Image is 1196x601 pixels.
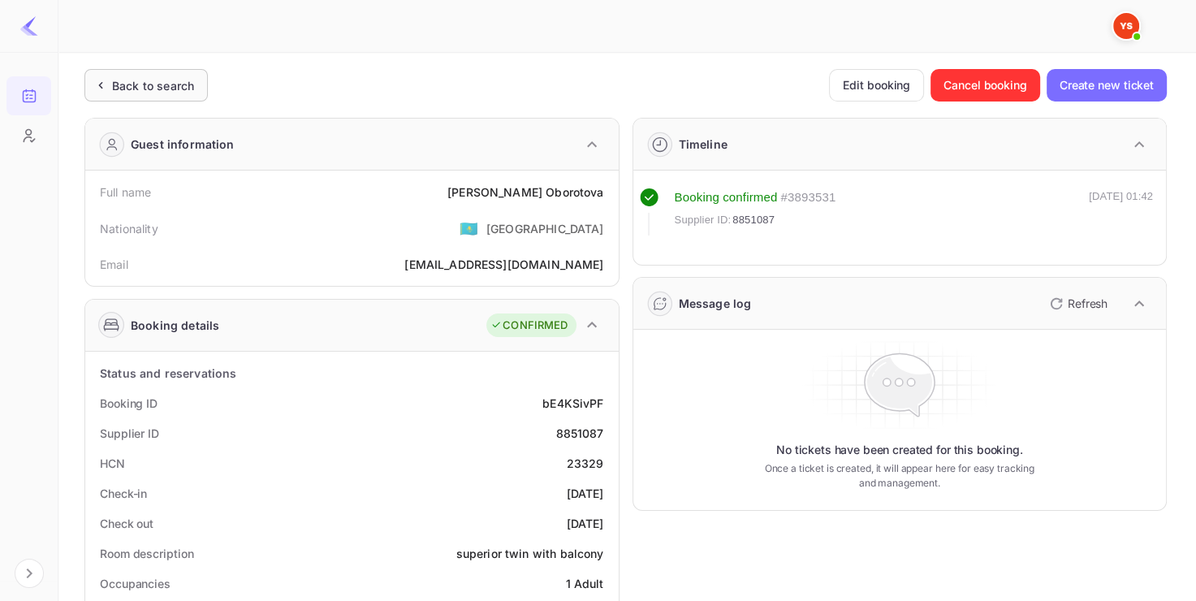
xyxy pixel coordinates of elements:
[776,442,1023,458] p: No tickets have been created for this booking.
[567,455,604,472] div: 23329
[100,220,158,237] div: Nationality
[542,395,603,412] div: bE4KSivPF
[675,212,732,228] span: Supplier ID:
[555,425,603,442] div: 8851087
[1089,188,1153,236] div: [DATE] 01:42
[829,69,924,102] button: Edit booking
[780,188,835,207] div: # 3893531
[100,455,125,472] div: HCN
[100,395,158,412] div: Booking ID
[490,318,568,334] div: CONFIRMED
[100,425,159,442] div: Supplier ID
[404,256,603,273] div: [EMAIL_ADDRESS][DOMAIN_NAME]
[100,545,193,562] div: Room description
[6,76,51,114] a: Bookings
[679,136,728,153] div: Timeline
[1047,69,1167,102] button: Create new ticket
[447,184,603,201] div: [PERSON_NAME] Oborotova
[100,365,236,382] div: Status and reservations
[567,485,604,502] div: [DATE]
[486,220,604,237] div: [GEOGRAPHIC_DATA]
[675,188,778,207] div: Booking confirmed
[100,485,147,502] div: Check-in
[1113,13,1139,39] img: Yandex Support
[456,545,604,562] div: superior twin with balcony
[732,212,775,228] span: 8851087
[100,575,171,592] div: Occupancies
[1040,291,1114,317] button: Refresh
[131,317,219,334] div: Booking details
[100,256,128,273] div: Email
[100,184,151,201] div: Full name
[567,515,604,532] div: [DATE]
[930,69,1040,102] button: Cancel booking
[6,116,51,153] a: Customers
[19,16,39,36] img: LiteAPI
[15,559,44,588] button: Expand navigation
[460,214,478,243] span: United States
[100,515,153,532] div: Check out
[112,77,194,94] div: Back to search
[565,575,603,592] div: 1 Adult
[131,136,235,153] div: Guest information
[679,295,752,312] div: Message log
[1068,295,1107,312] p: Refresh
[757,461,1043,491] p: Once a ticket is created, it will appear here for easy tracking and management.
